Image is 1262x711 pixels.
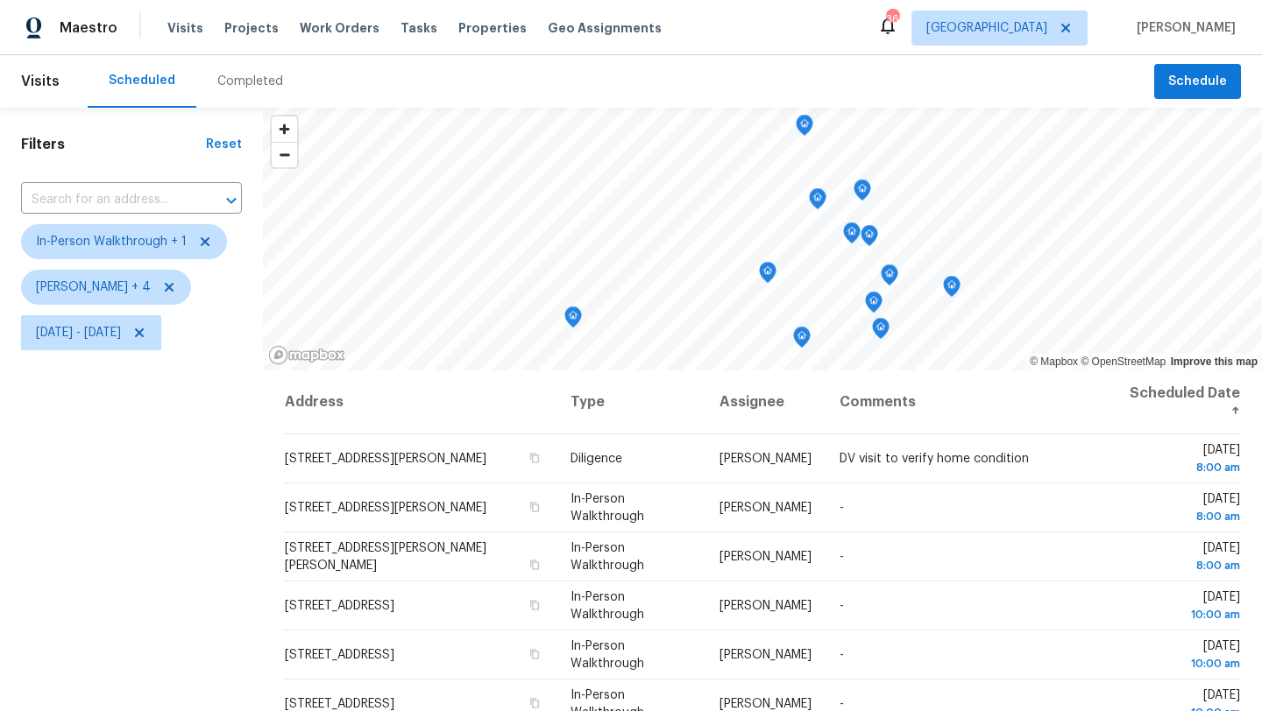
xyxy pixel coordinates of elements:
[268,345,345,365] a: Mapbox homepage
[720,551,812,563] span: [PERSON_NAME]
[840,649,844,661] span: -
[60,19,117,37] span: Maestro
[217,73,283,90] div: Completed
[926,19,1047,37] span: [GEOGRAPHIC_DATA]
[272,142,297,167] button: Zoom out
[865,292,883,319] div: Map marker
[21,187,193,214] input: Search for an address...
[527,450,542,466] button: Copy Address
[219,188,244,213] button: Open
[1126,640,1240,672] span: [DATE]
[1126,606,1240,623] div: 10:00 am
[285,542,486,572] span: [STREET_ADDRESS][PERSON_NAME][PERSON_NAME]
[881,264,898,292] div: Map marker
[840,698,844,710] span: -
[1112,370,1241,434] th: Scheduled Date ↑
[263,108,1262,370] canvas: Map
[759,262,776,289] div: Map marker
[285,453,486,465] span: [STREET_ADDRESS][PERSON_NAME]
[571,493,644,523] span: In-Person Walkthrough
[872,318,890,345] div: Map marker
[1126,493,1240,525] span: [DATE]
[272,143,297,167] span: Zoom out
[1126,655,1240,672] div: 10:00 am
[854,180,871,207] div: Map marker
[840,453,1029,465] span: DV visit to verify home condition
[1154,64,1241,100] button: Schedule
[1126,444,1240,476] span: [DATE]
[527,557,542,573] button: Copy Address
[1126,542,1240,574] span: [DATE]
[285,649,394,661] span: [STREET_ADDRESS]
[571,542,644,572] span: In-Person Walkthrough
[21,136,206,153] h1: Filters
[943,276,961,303] div: Map marker
[1130,19,1236,37] span: [PERSON_NAME]
[1171,355,1258,368] a: Improve this map
[36,233,187,250] span: In-Person Walkthrough + 1
[36,324,121,341] span: [DATE] - [DATE]
[886,11,898,28] div: 36
[272,116,297,142] button: Zoom in
[36,278,151,296] span: [PERSON_NAME] + 4
[458,19,527,37] span: Properties
[826,370,1113,434] th: Comments
[809,188,826,215] div: Map marker
[1168,71,1227,93] span: Schedule
[224,19,279,37] span: Projects
[720,600,812,612] span: [PERSON_NAME]
[284,370,557,434] th: Address
[300,19,379,37] span: Work Orders
[557,370,705,434] th: Type
[720,698,812,710] span: [PERSON_NAME]
[571,640,644,670] span: In-Person Walkthrough
[843,222,861,250] div: Map marker
[167,19,203,37] span: Visits
[1126,459,1240,476] div: 8:00 am
[527,499,542,515] button: Copy Address
[1126,508,1240,525] div: 8:00 am
[527,646,542,662] button: Copy Address
[285,502,486,514] span: [STREET_ADDRESS][PERSON_NAME]
[571,453,622,465] span: Diligence
[21,62,60,101] span: Visits
[796,115,813,142] div: Map marker
[548,19,662,37] span: Geo Assignments
[564,306,582,334] div: Map marker
[1126,591,1240,623] span: [DATE]
[527,695,542,711] button: Copy Address
[840,551,844,563] span: -
[1081,355,1166,368] a: OpenStreetMap
[793,327,811,354] div: Map marker
[401,22,437,34] span: Tasks
[705,370,826,434] th: Assignee
[206,136,242,153] div: Reset
[285,698,394,710] span: [STREET_ADDRESS]
[1030,355,1078,368] a: Mapbox
[527,597,542,613] button: Copy Address
[109,72,175,89] div: Scheduled
[720,502,812,514] span: [PERSON_NAME]
[840,600,844,612] span: -
[571,591,644,621] span: In-Person Walkthrough
[720,453,812,465] span: [PERSON_NAME]
[720,649,812,661] span: [PERSON_NAME]
[285,600,394,612] span: [STREET_ADDRESS]
[840,502,844,514] span: -
[861,225,878,252] div: Map marker
[1126,557,1240,574] div: 8:00 am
